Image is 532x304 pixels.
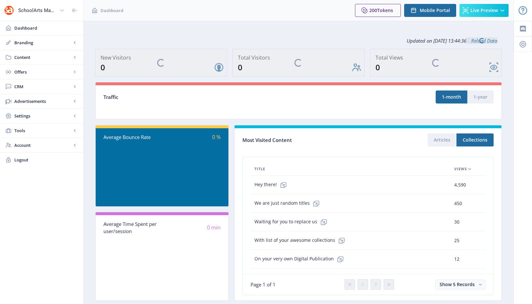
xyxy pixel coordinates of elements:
[435,280,485,289] button: Show 5 Records
[14,98,72,104] span: Advertisements
[14,25,78,31] span: Dashboard
[254,178,290,191] span: Hey there!
[103,93,299,101] div: Traffic
[18,3,57,18] div: SchoolArts Magazine
[95,33,502,49] div: Updated on [DATE] 13:44:36
[420,8,450,13] span: Mobile Portal
[254,215,330,228] span: Waiting for you to replace us
[242,135,368,145] div: Most Visited Content
[101,7,123,14] span: Dashboard
[454,237,459,244] span: 25
[440,281,475,287] span: Show 5 Records
[14,113,72,119] span: Settings
[14,83,72,90] span: CRM
[4,5,14,16] img: properties.app_icon.png
[459,4,509,17] button: Live Preview
[14,39,72,46] span: Branding
[251,281,276,288] span: Page 1 of 1
[457,133,494,146] button: Collections
[14,69,72,75] span: Offers
[355,4,401,17] button: 200Tokens
[454,200,462,207] span: 450
[254,165,265,173] span: Title
[14,157,78,163] span: Logout
[436,90,467,104] button: 1-month
[162,224,221,231] div: 0 min
[454,165,467,173] span: Views
[254,253,347,266] span: On your very own Digital Publication
[14,127,72,134] span: Tools
[377,7,393,13] span: Tokens
[454,255,459,263] span: 12
[404,4,456,17] button: Mobile Portal
[254,234,348,247] span: With list of your awesome collections
[467,90,494,104] button: 1-year
[212,133,221,141] span: 0 %
[103,220,162,235] div: Average Time Spent per user/session
[14,54,72,61] span: Content
[14,142,72,148] span: Account
[466,37,497,44] a: Reload Data
[454,218,459,226] span: 30
[103,133,162,141] div: Average Bounce Rate
[471,8,498,13] span: Live Preview
[254,197,323,210] span: We are just random titles
[428,133,457,146] button: Articles
[454,181,466,189] span: 4,590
